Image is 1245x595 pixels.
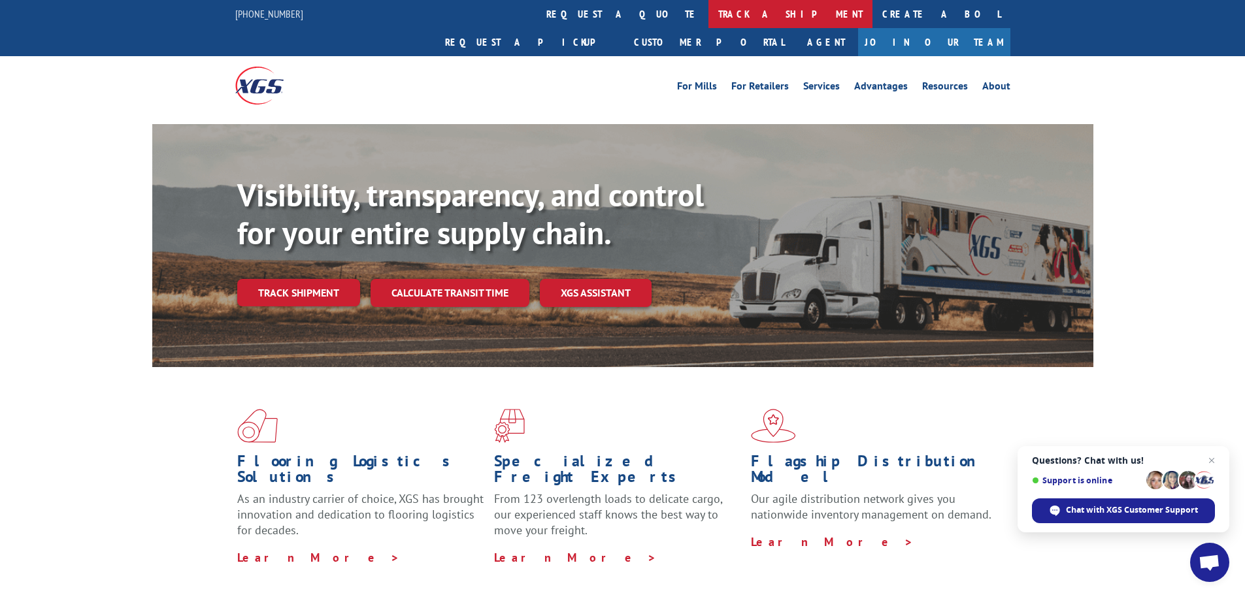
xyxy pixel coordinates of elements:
[854,81,908,95] a: Advantages
[494,453,741,491] h1: Specialized Freight Experts
[751,534,914,549] a: Learn More >
[803,81,840,95] a: Services
[237,491,484,538] span: As an industry carrier of choice, XGS has brought innovation and dedication to flooring logistics...
[494,491,741,549] p: From 123 overlength loads to delicate cargo, our experienced staff knows the best way to move you...
[1190,543,1229,582] div: Open chat
[1032,498,1215,523] div: Chat with XGS Customer Support
[858,28,1010,56] a: Join Our Team
[624,28,794,56] a: Customer Portal
[922,81,968,95] a: Resources
[1032,455,1215,466] span: Questions? Chat with us!
[1204,453,1220,468] span: Close chat
[731,81,789,95] a: For Retailers
[237,550,400,565] a: Learn More >
[237,453,484,491] h1: Flooring Logistics Solutions
[237,279,360,306] a: Track shipment
[751,409,796,443] img: xgs-icon-flagship-distribution-model-red
[237,409,278,443] img: xgs-icon-total-supply-chain-intelligence-red
[982,81,1010,95] a: About
[235,7,303,20] a: [PHONE_NUMBER]
[1066,504,1198,516] span: Chat with XGS Customer Support
[371,279,529,307] a: Calculate transit time
[1032,475,1142,485] span: Support is online
[494,550,657,565] a: Learn More >
[494,409,525,443] img: xgs-icon-focused-on-flooring-red
[540,279,652,307] a: XGS ASSISTANT
[751,453,998,491] h1: Flagship Distribution Model
[435,28,624,56] a: Request a pickup
[794,28,858,56] a: Agent
[237,174,704,253] b: Visibility, transparency, and control for your entire supply chain.
[677,81,717,95] a: For Mills
[751,491,991,522] span: Our agile distribution network gives you nationwide inventory management on demand.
